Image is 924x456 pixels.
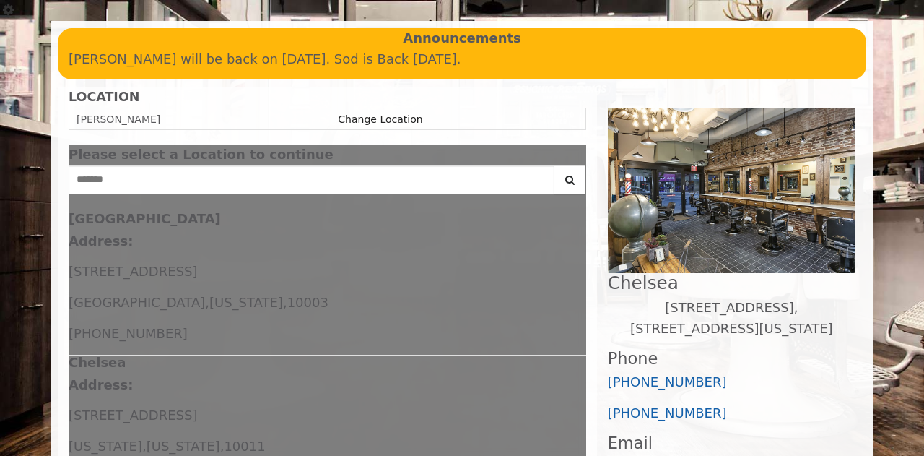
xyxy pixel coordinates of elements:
[69,408,197,423] span: [STREET_ADDRESS]
[565,150,586,160] button: close dialog
[220,439,225,454] span: ,
[77,113,160,125] span: [PERSON_NAME]
[69,49,855,70] p: [PERSON_NAME] will be back on [DATE]. Sod is Back [DATE].
[608,405,727,421] a: [PHONE_NUMBER]
[608,350,855,368] h3: Phone
[147,439,220,454] span: [US_STATE]
[69,165,554,194] input: Search Center
[69,147,334,162] span: Please select a Location to continue
[69,90,139,104] b: LOCATION
[224,439,265,454] span: 10011
[283,295,287,310] span: ,
[142,439,147,454] span: ,
[69,377,133,392] b: Address:
[608,374,727,390] a: [PHONE_NUMBER]
[562,175,578,185] i: Search button
[205,295,209,310] span: ,
[69,355,126,370] b: Chelsea
[403,28,521,49] b: Announcements
[608,434,855,452] h3: Email
[69,295,205,310] span: [GEOGRAPHIC_DATA]
[209,295,283,310] span: [US_STATE]
[69,233,133,249] b: Address:
[608,273,855,293] h2: Chelsea
[69,326,188,341] span: [PHONE_NUMBER]
[608,298,855,340] p: [STREET_ADDRESS],[STREET_ADDRESS][US_STATE]
[69,439,142,454] span: [US_STATE]
[69,165,586,202] div: Center Select
[69,211,221,226] b: [GEOGRAPHIC_DATA]
[69,264,197,279] span: [STREET_ADDRESS]
[338,113,422,125] a: Change Location
[287,295,328,310] span: 10003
